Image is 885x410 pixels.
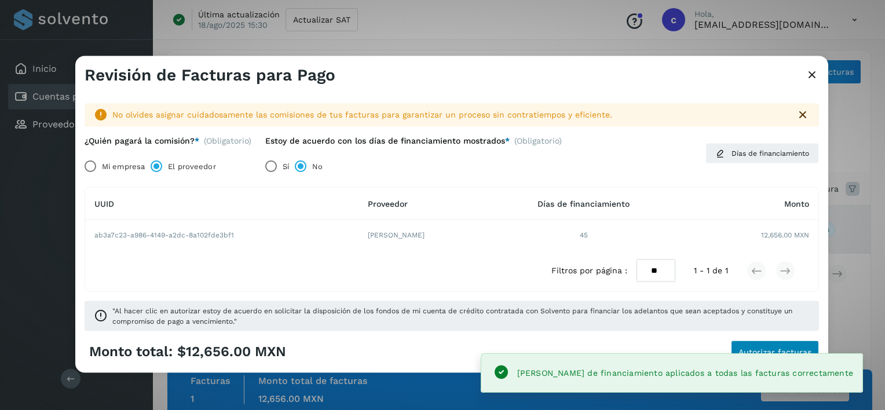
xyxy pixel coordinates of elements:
span: Monto [784,199,809,208]
span: Monto total: [89,343,173,360]
div: No olvides asignar cuidadosamente las comisiones de tus facturas para garantizar un proceso sin c... [112,109,787,121]
td: [PERSON_NAME] [359,220,489,250]
h3: Revisión de Facturas para Pago [85,65,335,85]
span: [PERSON_NAME] de financiamiento aplicados a todas las facturas correctamente [517,368,853,378]
span: 1 - 1 de 1 [694,265,728,277]
label: Estoy de acuerdo con los días de financiamiento mostrados [265,136,510,145]
span: "Al hacer clic en autorizar estoy de acuerdo en solicitar la disposición de los fondos de mi cuen... [112,305,810,326]
span: UUID [94,199,114,208]
label: El proveedor [168,155,215,178]
td: ab3a7c23-a986-4149-a2dc-8a102fde3bf1 [85,220,359,250]
span: (Obligatorio) [204,136,251,145]
label: Sí [283,155,289,178]
span: Filtros por página : [551,265,627,277]
span: 12,656.00 MXN [761,230,809,240]
button: Días de financiamiento [705,143,819,164]
span: Proveedor [368,199,408,208]
label: No [312,155,323,178]
label: ¿Quién pagará la comisión? [85,136,199,145]
span: Días de financiamiento [537,199,630,208]
button: Autorizar facturas [731,340,819,363]
span: Autorizar facturas [738,347,811,356]
label: Mi empresa [102,155,145,178]
td: 45 [488,220,679,250]
span: $12,656.00 MXN [177,343,286,360]
span: (Obligatorio) [514,136,562,150]
span: Días de financiamiento [732,148,809,159]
